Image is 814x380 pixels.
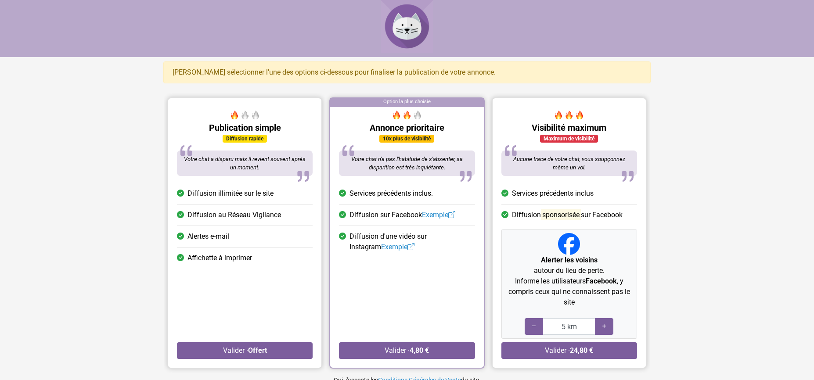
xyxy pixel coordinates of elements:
[339,122,475,133] h5: Annonce prioritaire
[501,122,637,133] h5: Visibilité maximum
[570,346,593,355] strong: 24,80 €
[541,256,598,264] strong: Alerter les voisins
[177,122,313,133] h5: Publication simple
[351,156,463,171] span: Votre chat n'a pas l'habitude de s'absenter, sa disparition est très inquiétante.
[586,277,617,285] strong: Facebook
[540,135,598,143] div: Maximum de visibilité
[339,342,475,359] button: Valider ·4,80 €
[349,210,455,220] span: Diffusion sur Facebook
[512,188,594,199] span: Services précédents inclus
[505,276,633,308] p: Informe les utilisateurs , y compris ceux qui ne connaissent pas le site
[187,231,229,242] span: Alertes e-mail
[541,209,581,220] mark: sponsorisée
[558,233,580,255] img: Facebook
[177,342,313,359] button: Valider ·Offert
[187,253,252,263] span: Affichette à imprimer
[248,346,267,355] strong: Offert
[330,98,483,107] div: Option la plus choisie
[187,188,274,199] span: Diffusion illimitée sur le site
[223,135,267,143] div: Diffusion rapide
[349,231,475,252] span: Diffusion d'une vidéo sur Instagram
[410,346,429,355] strong: 4,80 €
[513,156,625,171] span: Aucune trace de votre chat, vous soupçonnez même un vol.
[505,255,633,276] p: autour du lieu de perte.
[379,135,434,143] div: 10x plus de visibilité
[349,188,433,199] span: Services précédents inclus.
[381,243,414,251] a: Exemple
[184,156,306,171] span: Votre chat a disparu mais il revient souvent après un moment.
[187,210,281,220] span: Diffusion au Réseau Vigilance
[512,210,623,220] span: Diffusion sur Facebook
[163,61,651,83] div: [PERSON_NAME] sélectionner l'une des options ci-dessous pour finaliser la publication de votre an...
[501,342,637,359] button: Valider ·24,80 €
[422,211,455,219] a: Exemple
